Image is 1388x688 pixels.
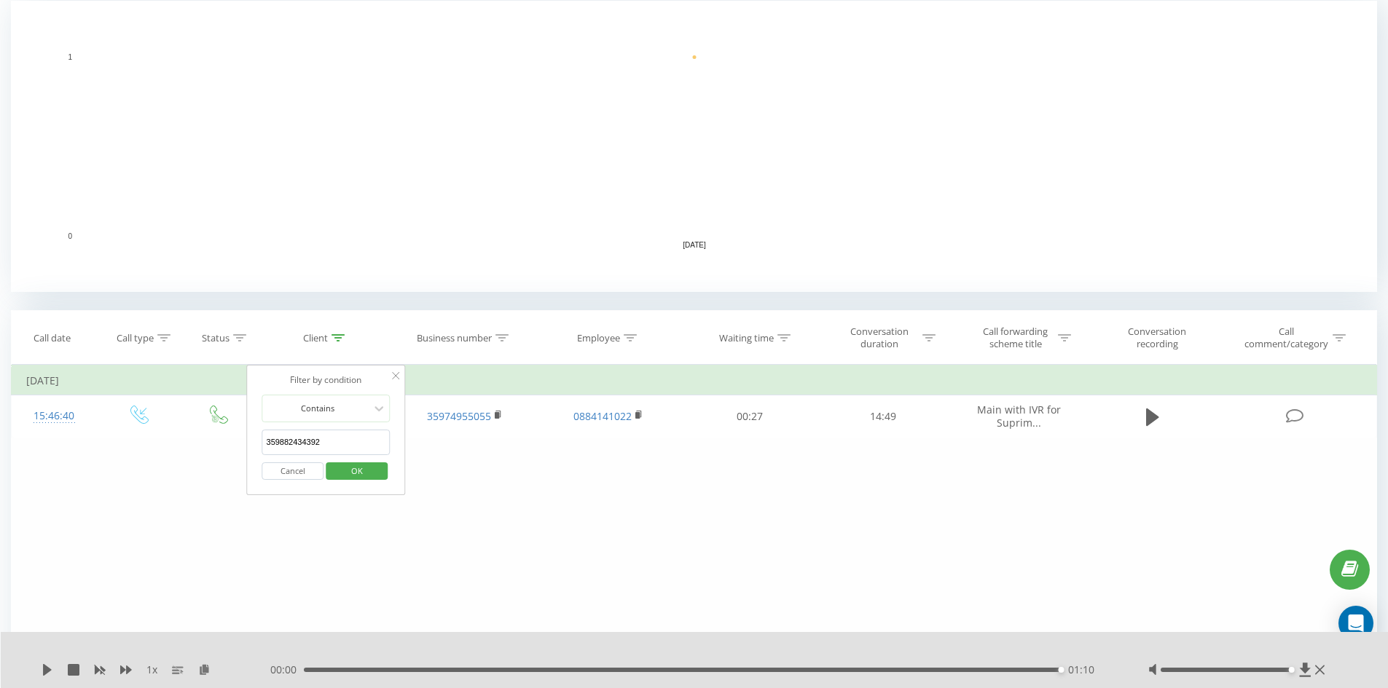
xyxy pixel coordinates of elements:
div: Status [202,332,230,344]
span: 1 x [146,663,157,677]
a: 35974955055 [427,409,491,423]
td: 00:27 [683,395,817,438]
text: 0 [68,232,72,240]
span: OK [337,459,377,482]
div: 15:46:40 [26,402,82,430]
div: Accessibility label [1289,667,1295,673]
div: Filter by condition [262,373,391,387]
span: Main with IVR for Suprim... [977,403,1061,430]
div: Client [303,332,328,344]
button: Cancel [262,462,324,481]
div: Call date [34,332,71,344]
td: [DATE] [12,366,1377,395]
div: Business number [417,332,492,344]
div: Waiting time [719,332,774,344]
text: 1 [68,53,72,61]
div: Employee [577,332,620,344]
span: 00:00 [270,663,304,677]
div: Conversation recording [1110,325,1204,350]
button: OK [326,462,388,481]
div: Accessibility label [1058,667,1064,673]
text: [DATE] [683,241,706,249]
div: Call comment/category [1244,325,1329,350]
td: 14:49 [817,395,950,438]
div: Open Intercom Messenger [1338,606,1373,641]
div: Conversation duration [841,325,919,350]
div: Call type [117,332,154,344]
span: 01:10 [1068,663,1094,677]
svg: A chart. [11,1,1377,292]
a: 0884141022 [573,409,632,423]
div: Call forwarding scheme title [976,325,1054,350]
input: Enter value [262,430,391,455]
